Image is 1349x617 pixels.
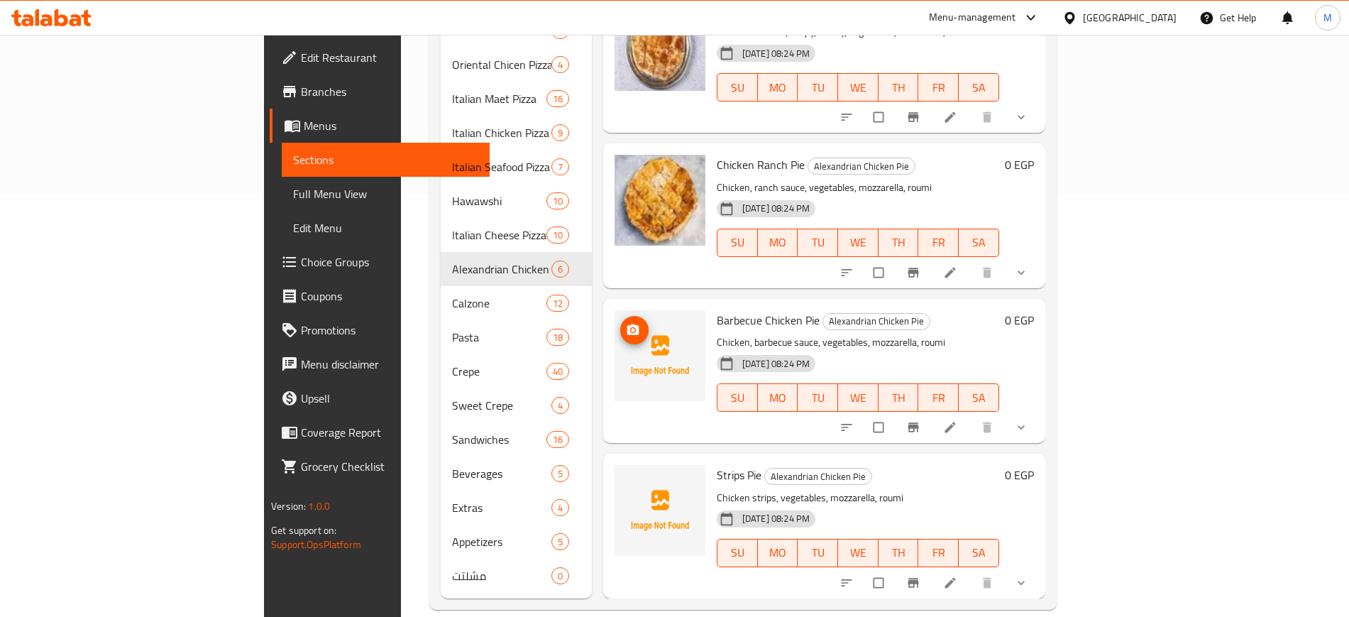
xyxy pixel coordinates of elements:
[620,316,649,344] button: upload picture
[551,465,569,482] div: items
[831,257,865,288] button: sort-choices
[452,465,551,482] div: Beverages
[879,383,919,412] button: TH
[924,77,953,98] span: FR
[301,424,478,441] span: Coverage Report
[441,559,592,593] div: مشلتت0
[764,468,872,485] div: Alexandrian Chicken Pie
[884,388,913,408] span: TH
[270,245,489,279] a: Choice Groups
[964,77,993,98] span: SA
[270,313,489,347] a: Promotions
[551,499,569,516] div: items
[865,259,895,286] span: Select to update
[924,232,953,253] span: FR
[865,104,895,131] span: Select to update
[918,383,959,412] button: FR
[1014,420,1028,435] svg: Show Choices
[879,229,919,257] button: TH
[270,381,489,415] a: Upsell
[1005,465,1034,485] h6: 0 EGP
[271,535,361,554] a: Support.OpsPlatform
[552,501,568,515] span: 4
[717,334,999,351] p: Chicken, barbecue sauce, vegetables, mozzarella, roumi
[551,56,569,73] div: items
[1005,155,1034,175] h6: 0 EGP
[803,388,832,408] span: TU
[831,567,865,599] button: sort-choices
[1005,310,1034,330] h6: 0 EGP
[924,542,953,563] span: FR
[551,261,569,278] div: items
[308,497,330,515] span: 1.0.0
[301,83,478,100] span: Branches
[301,390,478,407] span: Upsell
[717,179,999,197] p: Chicken, ranch sauce, vegetables, mozzarella, roumi
[1006,567,1040,599] button: show more
[270,75,489,109] a: Branches
[441,184,592,218] div: Hawawshi10
[547,433,568,447] span: 16
[758,73,798,102] button: MO
[717,539,758,567] button: SU
[798,383,838,412] button: TU
[547,195,568,208] span: 10
[270,415,489,449] a: Coverage Report
[1014,110,1028,124] svg: Show Choices
[452,56,551,73] div: Oriental Chicen Pizza
[831,102,865,133] button: sort-choices
[271,521,336,540] span: Get support on:
[452,329,546,346] span: Pasta
[301,49,478,66] span: Edit Restaurant
[844,232,873,253] span: WE
[552,399,568,413] span: 4
[270,347,489,381] a: Menu disclaimer
[271,497,306,515] span: Version:
[547,331,568,344] span: 18
[898,102,932,133] button: Branch-specific-item
[898,257,932,288] button: Branch-specific-item
[959,539,999,567] button: SA
[1006,102,1040,133] button: show more
[452,431,546,448] span: Sandwiches
[452,567,551,584] span: مشلتت
[844,388,873,408] span: WE
[865,569,895,596] span: Select to update
[838,539,879,567] button: WE
[441,491,592,525] div: Extras4
[879,539,919,567] button: TH
[293,185,478,202] span: Full Menu View
[959,229,999,257] button: SA
[270,279,489,313] a: Coupons
[838,73,879,102] button: WE
[293,219,478,236] span: Edit Menu
[301,322,478,339] span: Promotions
[615,310,705,401] img: Barbecue Chicken Pie
[452,90,546,107] span: Italian Maet Pizza
[301,356,478,373] span: Menu disclaimer
[452,533,551,550] span: Appetizers
[452,192,546,209] span: Hawawshi
[1323,10,1332,26] span: M
[723,542,752,563] span: SU
[441,525,592,559] div: Appetizers5
[758,383,798,412] button: MO
[959,73,999,102] button: SA
[452,124,551,141] span: Italian Chicken Pizza
[547,92,568,106] span: 16
[552,263,568,276] span: 6
[884,542,913,563] span: TH
[452,158,551,175] span: Italian Seafood Pizza
[1014,576,1028,590] svg: Show Choices
[301,458,478,475] span: Grocery Checklist
[441,457,592,491] div: Beverages5
[764,542,793,563] span: MO
[452,295,546,312] div: Calzone
[293,151,478,168] span: Sections
[964,232,993,253] span: SA
[551,124,569,141] div: items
